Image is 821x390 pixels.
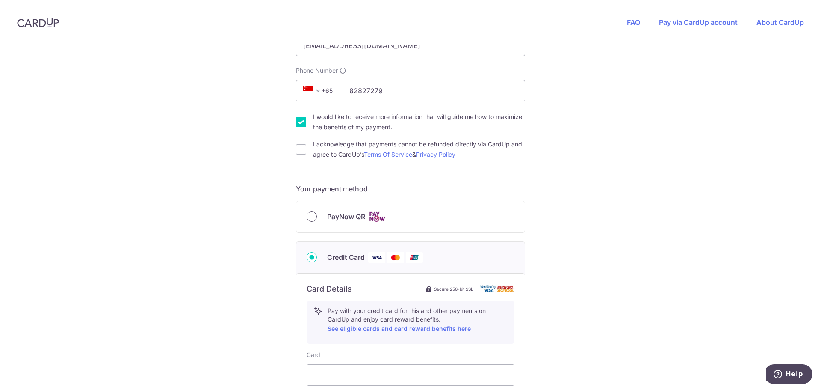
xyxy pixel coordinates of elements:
[307,211,514,222] div: PayNow QR Cards logo
[766,364,812,386] iframe: Opens a widget where you can find more information
[300,86,339,96] span: +65
[369,211,386,222] img: Cards logo
[416,151,455,158] a: Privacy Policy
[17,17,59,27] img: CardUp
[627,18,640,27] a: FAQ
[307,252,514,263] div: Credit Card Visa Mastercard Union Pay
[406,252,423,263] img: Union Pay
[480,285,514,292] img: card secure
[296,66,338,75] span: Phone Number
[327,252,365,262] span: Credit Card
[328,307,507,334] p: Pay with your credit card for this and other payments on CardUp and enjoy card reward benefits.
[307,284,352,294] h6: Card Details
[328,325,471,332] a: See eligible cards and card reward benefits here
[314,370,507,380] iframe: Secure card payment input frame
[296,35,525,56] input: Email address
[659,18,738,27] a: Pay via CardUp account
[387,252,404,263] img: Mastercard
[368,252,385,263] img: Visa
[364,151,412,158] a: Terms Of Service
[296,184,525,194] h5: Your payment method
[434,286,473,292] span: Secure 256-bit SSL
[327,211,365,222] span: PayNow QR
[303,86,323,96] span: +65
[313,139,525,160] label: I acknowledge that payments cannot be refunded directly via CardUp and agree to CardUp’s &
[313,112,525,132] label: I would like to receive more information that will guide me how to maximize the benefits of my pa...
[307,351,320,359] label: Card
[756,18,804,27] a: About CardUp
